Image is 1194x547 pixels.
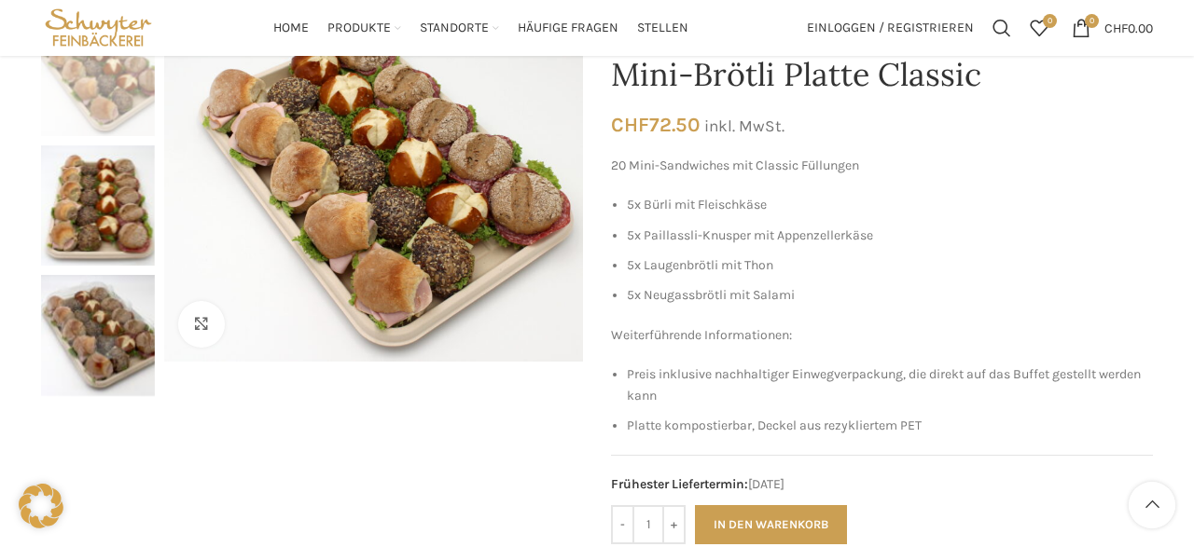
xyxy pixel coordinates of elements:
[627,195,1153,215] li: 5x Bürli mit Fleischkäse
[627,255,1153,276] li: 5x Laugenbrötli mit Thon
[160,15,588,362] div: 1 / 3
[637,20,688,37] span: Stellen
[611,505,634,544] input: -
[327,20,391,37] span: Produkte
[695,505,847,544] button: In den Warenkorb
[611,56,1153,94] h1: Mini-Brötli Platte Classic
[1020,9,1058,47] div: Meine Wunschliste
[807,21,974,34] span: Einloggen / Registrieren
[611,474,1153,495] span: [DATE]
[1085,14,1099,28] span: 0
[273,9,309,47] a: Home
[1104,20,1153,35] bdi: 0.00
[798,9,983,47] a: Einloggen / Registrieren
[41,15,155,145] div: 1 / 3
[662,505,686,544] input: +
[327,9,401,47] a: Produkte
[637,9,688,47] a: Stellen
[611,156,1153,176] p: 20 Mini-Sandwiches mit Classic Füllungen
[1020,9,1058,47] a: 0
[611,113,649,136] span: CHF
[41,275,155,405] div: 3 / 3
[627,364,1153,406] li: Preis inklusive nachhaltiger Einwegverpackung, die direkt auf das Buffet gestellt werden kann
[627,285,1153,306] li: 5x Neugassbrötli mit Salami
[420,20,489,37] span: Standorte
[611,113,700,136] bdi: 72.50
[1104,20,1128,35] span: CHF
[627,226,1153,246] li: 5x Paillassli-Knusper mit Appenzellerkäse
[41,145,155,276] div: 2 / 3
[518,9,618,47] a: Häufige Fragen
[704,116,784,135] small: inkl. MwSt.
[627,416,1153,436] li: Platte kompostierbar, Deckel aus rezykliertem PET
[634,505,662,544] input: Produktmenge
[983,9,1020,47] a: Suchen
[1062,9,1162,47] a: 0 CHF0.00
[165,9,798,47] div: Main navigation
[41,19,156,34] a: Site logo
[1129,482,1175,528] a: Scroll to top button
[420,9,499,47] a: Standorte
[273,20,309,37] span: Home
[518,20,618,37] span: Häufige Fragen
[611,325,1153,346] p: Weiterführende Informationen:
[611,476,748,492] span: Frühester Liefertermin:
[1043,14,1057,28] span: 0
